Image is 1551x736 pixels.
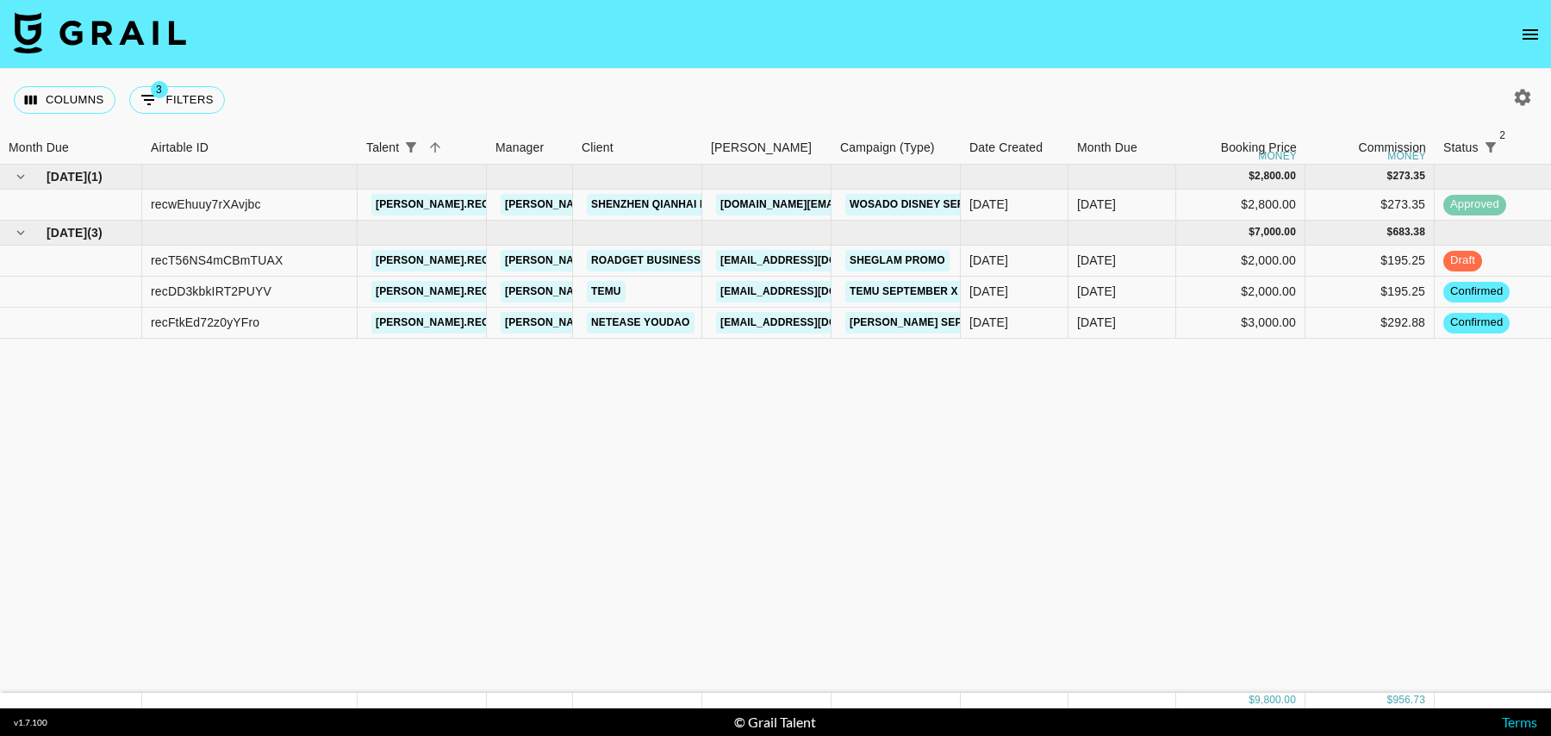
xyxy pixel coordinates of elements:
[1249,693,1255,708] div: $
[151,196,261,213] div: recwEhuuy7rXAvjbc
[9,131,69,165] div: Month Due
[1387,225,1393,240] div: $
[1077,283,1116,300] div: Sep '25
[1255,169,1296,184] div: 2,800.00
[1392,169,1425,184] div: 273.35
[423,135,447,159] button: Sort
[1503,135,1527,159] button: Sort
[399,135,423,159] div: 1 active filter
[587,281,626,303] a: Temu
[1443,253,1482,269] span: draft
[14,717,47,728] div: v 1.7.100
[1305,277,1435,308] div: $195.25
[1255,225,1296,240] div: 7,000.00
[1077,314,1116,331] div: Sep '25
[1305,308,1435,339] div: $292.88
[1176,308,1305,339] div: $3,000.00
[1392,693,1425,708] div: 956.73
[1176,246,1305,277] div: $2,000.00
[845,312,1011,334] a: [PERSON_NAME] September
[14,12,186,53] img: Grail Talent
[371,194,533,215] a: [PERSON_NAME].reghuram
[1249,225,1255,240] div: $
[501,194,782,215] a: [PERSON_NAME][EMAIL_ADDRESS][DOMAIN_NAME]
[501,312,782,334] a: [PERSON_NAME][EMAIL_ADDRESS][DOMAIN_NAME]
[1513,17,1548,52] button: open drawer
[366,131,399,165] div: Talent
[1443,315,1510,331] span: confirmed
[1479,135,1503,159] button: Show filters
[1077,252,1116,269] div: Sep '25
[151,283,271,300] div: recDD3kbkIRT2PUYV
[501,281,782,303] a: [PERSON_NAME][EMAIL_ADDRESS][DOMAIN_NAME]
[14,86,115,114] button: Select columns
[1258,151,1297,161] div: money
[587,250,798,271] a: Roadget Business [DOMAIN_NAME].
[1305,246,1435,277] div: $195.25
[1494,127,1511,144] span: 2
[969,283,1008,300] div: 15/09/2025
[371,250,533,271] a: [PERSON_NAME].reghuram
[1305,190,1435,221] div: $273.35
[969,196,1008,213] div: 15/07/2025
[1255,693,1296,708] div: 9,800.00
[1077,196,1116,213] div: Aug '25
[1358,131,1426,165] div: Commission
[573,131,702,165] div: Client
[845,194,986,215] a: WOSADO DISNEY SERIES
[151,314,259,331] div: recFtkEd72z0yYFro
[9,165,33,189] button: hide children
[716,281,909,303] a: [EMAIL_ADDRESS][DOMAIN_NAME]
[840,131,935,165] div: Campaign (Type)
[716,194,995,215] a: [DOMAIN_NAME][EMAIL_ADDRESS][DOMAIN_NAME]
[832,131,961,165] div: Campaign (Type)
[1387,693,1393,708] div: $
[495,131,544,165] div: Manager
[961,131,1068,165] div: Date Created
[399,135,423,159] button: Show filters
[1387,151,1426,161] div: money
[1387,169,1393,184] div: $
[716,250,909,271] a: [EMAIL_ADDRESS][DOMAIN_NAME]
[1392,225,1425,240] div: 683.38
[87,224,103,241] span: ( 3 )
[711,131,812,165] div: [PERSON_NAME]
[969,252,1008,269] div: 07/08/2025
[129,86,225,114] button: Show filters
[734,714,816,731] div: © Grail Talent
[1176,190,1305,221] div: $2,800.00
[1443,131,1479,165] div: Status
[358,131,487,165] div: Talent
[1221,131,1297,165] div: Booking Price
[1502,714,1537,730] a: Terms
[845,250,950,271] a: Sheglam Promo
[87,168,103,185] span: ( 1 )
[487,131,573,165] div: Manager
[969,314,1008,331] div: 11/09/2025
[1443,196,1506,213] span: approved
[587,312,695,334] a: NetEase YouDao
[1176,277,1305,308] div: $2,000.00
[1077,131,1137,165] div: Month Due
[371,312,533,334] a: [PERSON_NAME].reghuram
[1249,169,1255,184] div: $
[47,224,87,241] span: [DATE]
[9,221,33,245] button: hide children
[716,312,909,334] a: [EMAIL_ADDRESS][DOMAIN_NAME]
[142,131,358,165] div: Airtable ID
[1443,284,1510,300] span: confirmed
[151,81,168,98] span: 3
[582,131,614,165] div: Client
[1479,135,1503,159] div: 2 active filters
[371,281,533,303] a: [PERSON_NAME].reghuram
[501,250,782,271] a: [PERSON_NAME][EMAIL_ADDRESS][DOMAIN_NAME]
[702,131,832,165] div: Booker
[845,281,1054,303] a: TEMU September x [PERSON_NAME]
[587,194,923,215] a: Shenzhen Qianhai Magwow Technology [DOMAIN_NAME]
[1068,131,1176,165] div: Month Due
[969,131,1043,165] div: Date Created
[151,131,209,165] div: Airtable ID
[47,168,87,185] span: [DATE]
[151,252,283,269] div: recT56NS4mCBmTUAX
